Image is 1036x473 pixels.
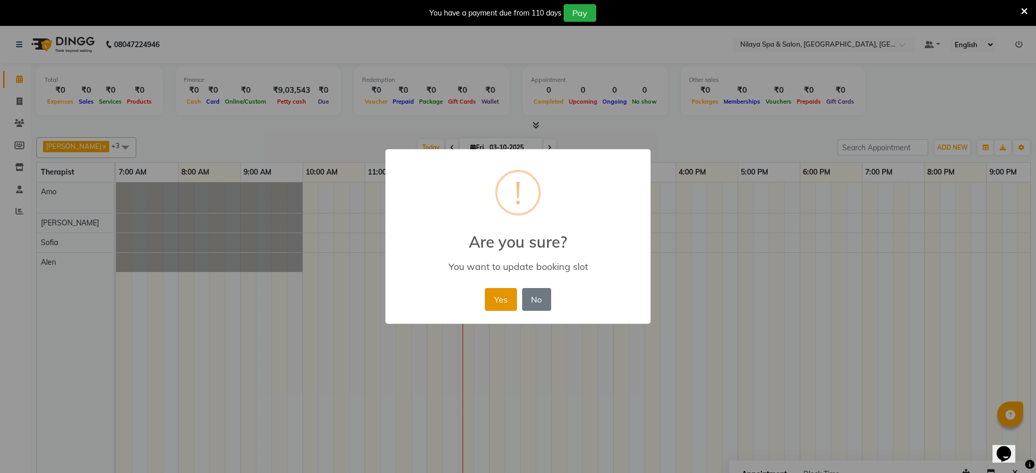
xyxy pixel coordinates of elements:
div: ! [514,172,522,213]
button: Pay [564,4,596,22]
button: No [522,288,551,311]
button: Yes [485,288,516,311]
iframe: chat widget [992,432,1026,463]
div: You want to update booking slot [400,261,636,273]
div: You have a payment due from 110 days [429,8,562,19]
h2: Are you sure? [385,220,651,251]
